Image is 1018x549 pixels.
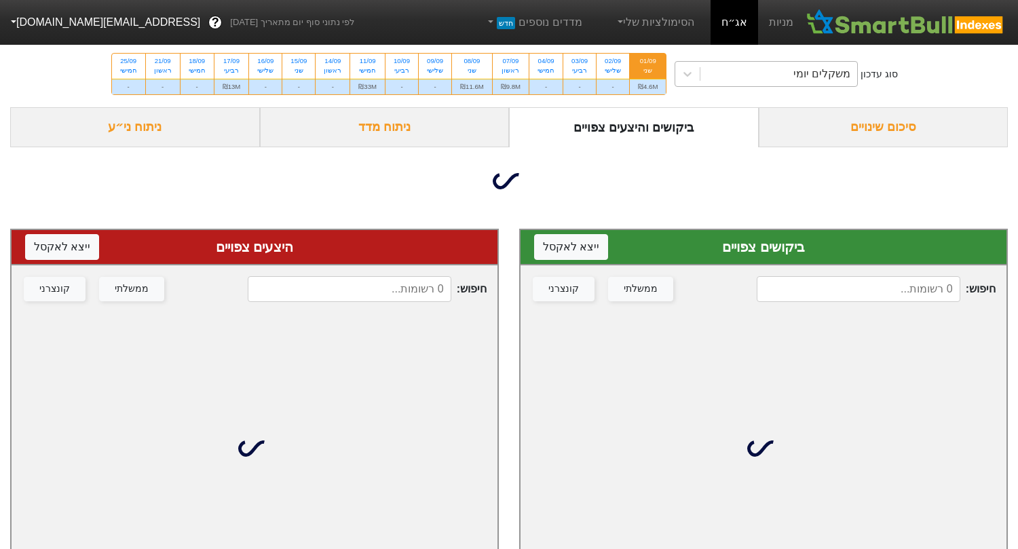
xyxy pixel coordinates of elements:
[248,276,487,302] span: חיפוש :
[358,66,377,75] div: חמישי
[290,66,307,75] div: שני
[324,66,341,75] div: ראשון
[608,277,673,301] button: ממשלתי
[597,79,629,94] div: -
[189,66,206,75] div: חמישי
[480,9,588,36] a: מדדים נוספיםחדש
[223,56,241,66] div: 17/09
[358,56,377,66] div: 11/09
[260,107,510,147] div: ניתוח מדד
[638,66,658,75] div: שני
[257,66,274,75] div: שלישי
[534,237,993,257] div: ביקושים צפויים
[861,67,898,81] div: סוג עדכון
[394,66,410,75] div: רביעי
[571,56,588,66] div: 03/09
[501,56,521,66] div: 07/09
[25,237,484,257] div: היצעים צפויים
[548,282,579,297] div: קונצרני
[563,79,596,94] div: -
[452,79,492,94] div: ₪11.6M
[624,282,658,297] div: ממשלתי
[460,56,484,66] div: 08/09
[154,56,172,66] div: 21/09
[154,66,172,75] div: ראשון
[529,79,563,94] div: -
[257,56,274,66] div: 16/09
[120,66,137,75] div: חמישי
[497,17,515,29] span: חדש
[120,56,137,66] div: 25/09
[427,66,443,75] div: שלישי
[223,66,241,75] div: רביעי
[385,79,418,94] div: -
[757,276,996,302] span: חיפוש :
[214,79,249,94] div: ₪13M
[538,66,554,75] div: חמישי
[605,66,621,75] div: שלישי
[747,432,780,465] img: loading...
[638,56,658,66] div: 01/09
[630,79,666,94] div: ₪4.6M
[509,107,759,147] div: ביקושים והיצעים צפויים
[212,14,219,32] span: ?
[189,56,206,66] div: 18/09
[493,165,525,197] img: loading...
[609,9,700,36] a: הסימולציות שלי
[571,66,588,75] div: רביעי
[538,56,554,66] div: 04/09
[10,107,260,147] div: ניתוח ני״ע
[39,282,70,297] div: קונצרני
[282,79,315,94] div: -
[112,79,145,94] div: -
[230,16,354,29] span: לפי נתוני סוף יום מתאריך [DATE]
[238,432,271,465] img: loading...
[316,79,350,94] div: -
[605,56,621,66] div: 02/09
[804,9,1007,36] img: SmartBull
[394,56,410,66] div: 10/09
[493,79,529,94] div: ₪9.8M
[181,79,214,94] div: -
[24,277,86,301] button: קונצרני
[427,56,443,66] div: 09/09
[290,56,307,66] div: 15/09
[501,66,521,75] div: ראשון
[249,79,282,94] div: -
[793,66,850,82] div: משקלים יומי
[248,276,451,302] input: 0 רשומות...
[115,282,149,297] div: ממשלתי
[99,277,164,301] button: ממשלתי
[533,277,595,301] button: קונצרני
[350,79,385,94] div: ₪33M
[534,234,608,260] button: ייצא לאקסל
[757,276,960,302] input: 0 רשומות...
[759,107,1008,147] div: סיכום שינויים
[146,79,180,94] div: -
[460,66,484,75] div: שני
[419,79,451,94] div: -
[324,56,341,66] div: 14/09
[25,234,99,260] button: ייצא לאקסל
